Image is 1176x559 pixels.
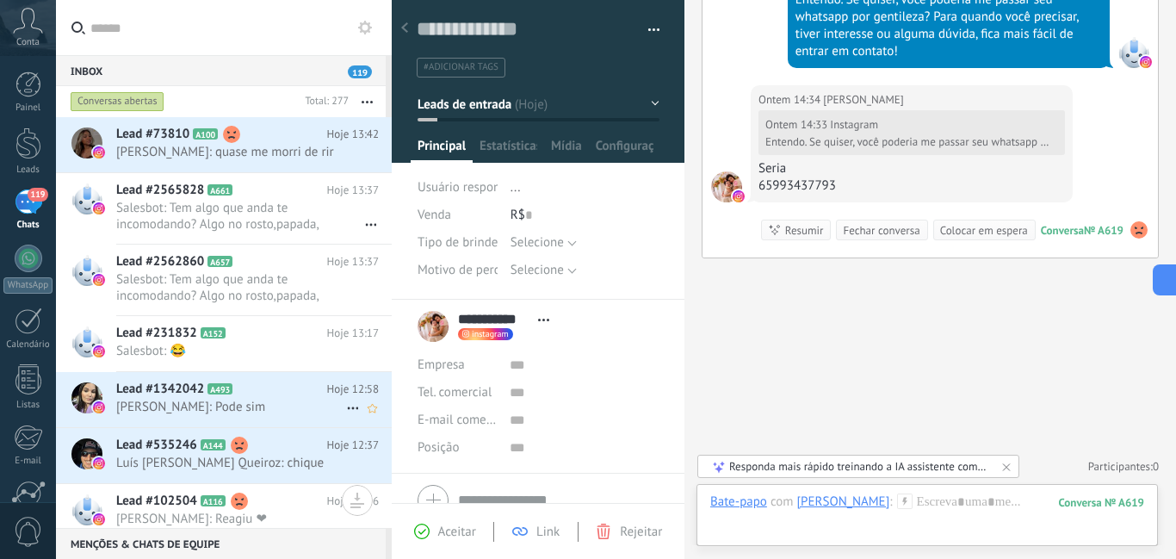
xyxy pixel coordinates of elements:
[327,325,379,342] span: Hoje 13:17
[327,126,379,143] span: Hoje 13:42
[418,236,498,249] span: Tipo de brinde
[511,234,564,251] span: Selecione
[207,383,232,394] span: A493
[207,184,232,196] span: A661
[511,257,577,284] button: Selecione
[758,160,1065,177] div: Seria
[116,253,204,270] span: Lead #2562860
[418,264,507,276] span: Motivo de perda
[71,91,164,112] div: Conversas abertas
[93,274,105,286] img: instagram.svg
[765,118,830,132] div: Ontem 14:33
[93,457,105,469] img: instagram.svg
[418,407,497,434] button: E-mail comercial
[889,494,892,511] span: :
[438,524,476,540] span: Aceitar
[3,339,53,351] div: Calendário
[116,493,197,510] span: Lead #102504
[418,229,498,257] div: Tipo de brinde
[418,379,492,407] button: Tel. comercial
[116,144,346,160] span: [PERSON_NAME]: quase me morri de rir
[3,102,53,114] div: Painel
[116,455,346,471] span: Luís [PERSON_NAME] Queiroz: chique
[116,399,346,415] span: [PERSON_NAME]: Pode sim
[758,91,823,109] div: Ontem 14:34
[536,524,560,540] span: Link
[116,343,346,359] span: Salesbot: 😂
[3,400,53,411] div: Listas
[116,271,346,304] span: Salesbot: Tem algo que anda te incomodando? Algo no rosto,papada, contorno, bigode chinês, lábios...
[116,381,204,398] span: Lead #1342042
[56,528,386,559] div: Menções & Chats de equipe
[940,222,1028,239] div: Colocar em espera
[116,511,346,527] span: [PERSON_NAME]: Reagiu ❤
[418,441,459,454] span: Posição
[424,61,498,73] span: #adicionar tags
[3,277,53,294] div: WhatsApp
[551,138,582,163] span: Mídia
[480,138,537,163] span: Estatísticas
[797,494,890,509] div: Duda Castro
[418,384,492,401] span: Tel. comercial
[327,381,379,398] span: Hoje 12:58
[56,316,392,371] a: Lead #231832 A152 Hoje 13:17 Salesbot: 😂
[843,222,919,239] div: Fechar conversa
[472,330,509,339] span: instagram
[418,174,498,202] div: Usuário responsável
[758,177,1065,195] div: 65993437793
[16,37,40,48] span: Conta
[3,220,53,231] div: Chats
[1140,56,1152,68] img: instagram.svg
[116,182,204,199] span: Lead #2565828
[327,493,379,510] span: Hoje 13:36
[765,135,1054,149] div: Entendo. Se quiser, você poderia me passar seu whatsapp por gentileza? Para quando você precisar,...
[830,117,878,132] span: Instagram
[3,456,53,467] div: E-mail
[1084,223,1123,238] div: № A619
[733,190,745,202] img: instagram.svg
[511,179,521,196] span: ...
[418,179,529,196] span: Usuário responsável
[1153,459,1159,474] span: 0
[298,93,349,110] div: Total: 277
[327,253,379,270] span: Hoje 13:37
[1088,459,1159,474] a: Participantes:0
[418,138,466,163] span: Principal
[729,459,989,474] div: Responda mais rápido treinando a IA assistente com sua fonte de dados
[327,182,379,199] span: Hoje 13:37
[93,146,105,158] img: instagram.svg
[418,207,451,223] span: Venda
[93,202,105,214] img: instagram.svg
[1041,223,1084,238] div: Conversa
[93,401,105,413] img: instagram.svg
[620,524,662,540] span: Rejeitar
[3,165,53,176] div: Leads
[785,222,824,239] div: Resumir
[116,437,197,454] span: Lead #535246
[116,126,189,143] span: Lead #73810
[511,262,564,278] span: Selecione
[201,327,226,339] span: A152
[418,412,510,428] span: E-mail comercial
[418,257,498,284] div: Motivo de perda
[56,484,392,539] a: Lead #102504 A116 Hoje 13:36 [PERSON_NAME]: Reagiu ❤
[56,428,392,483] a: Lead #535246 A144 Hoje 12:37 Luís [PERSON_NAME] Queiroz: chique
[711,171,742,202] span: Duda Castro
[56,245,392,315] a: Lead #2562860 A657 Hoje 13:37 Salesbot: Tem algo que anda te incomodando? Algo no rosto,papada, c...
[823,91,903,109] span: Duda Castro
[327,437,379,454] span: Hoje 12:37
[511,202,659,229] div: R$
[201,495,226,506] span: A116
[1059,495,1144,510] div: 619
[511,229,577,257] button: Selecione
[418,202,498,229] div: Venda
[1118,37,1149,68] span: Instagram
[116,325,197,342] span: Lead #231832
[348,65,372,78] span: 119
[418,434,497,462] div: Posição
[56,117,392,172] a: Lead #73810 A100 Hoje 13:42 [PERSON_NAME]: quase me morri de rir
[596,138,653,163] span: Configurações
[116,200,346,233] span: Salesbot: Tem algo que anda te incomodando? Algo no rosto,papada, contorno, bigode chinês, lábios...
[56,173,392,244] a: Lead #2565828 A661 Hoje 13:37 Salesbot: Tem algo que anda te incomodando? Algo no rosto,papada, c...
[28,188,47,202] span: 119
